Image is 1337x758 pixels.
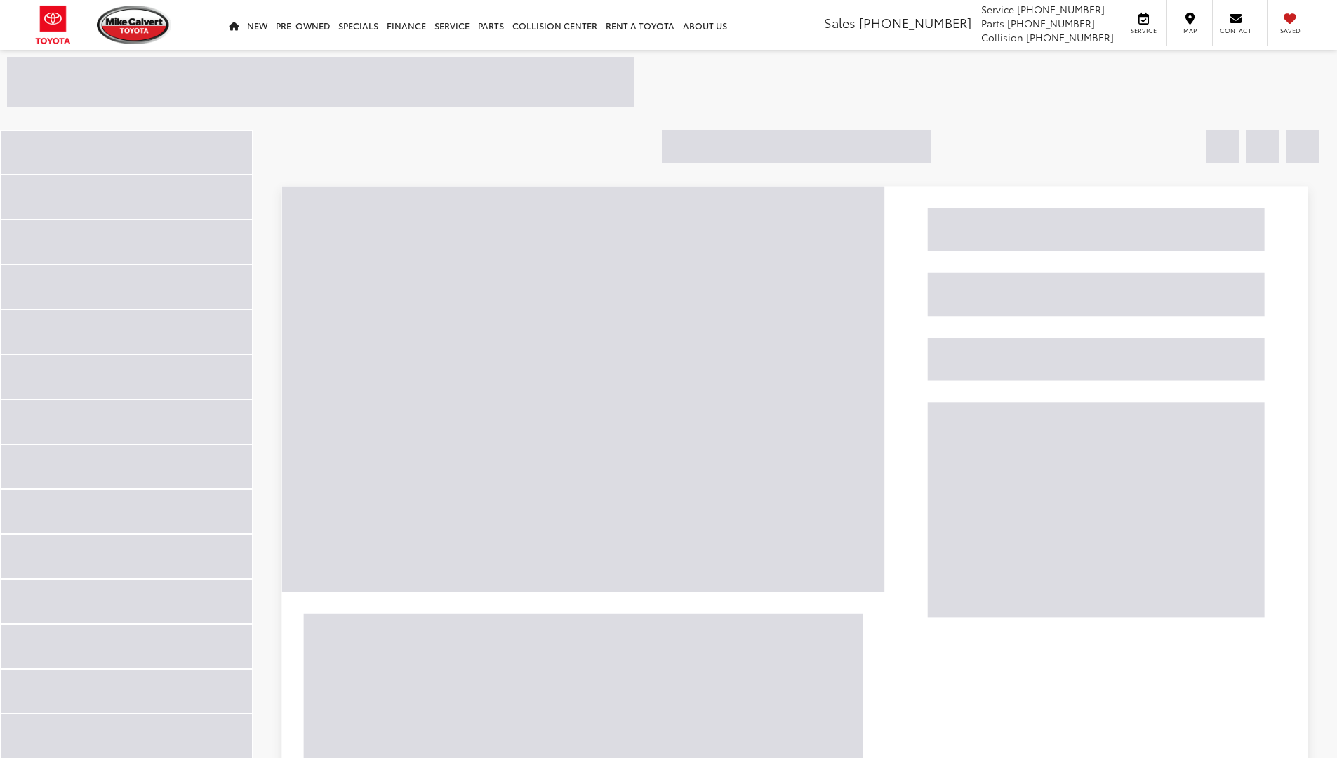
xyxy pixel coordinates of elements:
span: [PHONE_NUMBER] [1017,2,1105,16]
span: Saved [1275,26,1305,35]
span: Service [981,2,1014,16]
span: Collision [981,30,1023,44]
span: [PHONE_NUMBER] [1007,16,1095,30]
img: Mike Calvert Toyota [97,6,171,44]
span: Parts [981,16,1004,30]
span: [PHONE_NUMBER] [859,13,971,32]
span: Service [1128,26,1159,35]
span: Sales [824,13,856,32]
span: Map [1174,26,1205,35]
span: Contact [1220,26,1251,35]
span: [PHONE_NUMBER] [1026,30,1114,44]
